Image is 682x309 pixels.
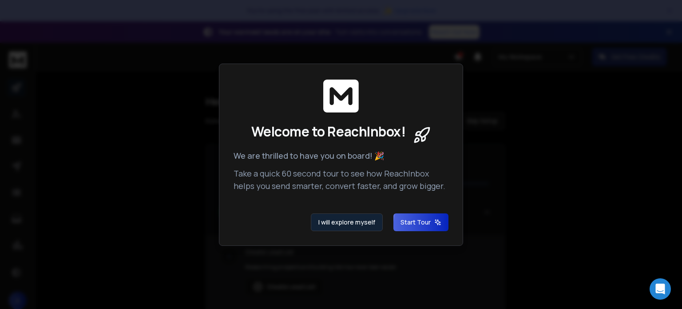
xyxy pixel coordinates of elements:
[251,124,405,140] span: Welcome to ReachInbox!
[400,218,441,227] span: Start Tour
[234,167,448,192] p: Take a quick 60 second tour to see how ReachInbox helps you send smarter, convert faster, and gro...
[650,278,671,300] div: Open Intercom Messenger
[393,213,448,231] button: Start Tour
[234,149,448,162] p: We are thrilled to have you on board! 🎉
[311,213,383,231] button: I will explore myself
